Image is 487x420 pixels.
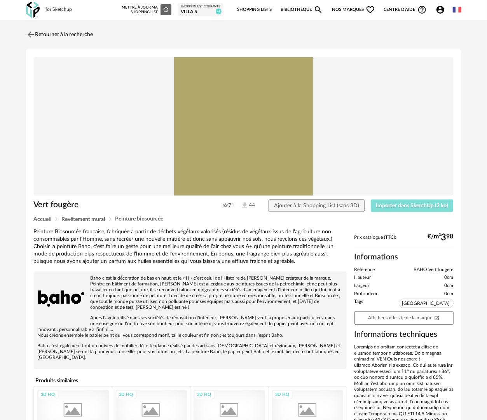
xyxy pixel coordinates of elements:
[269,199,365,212] button: Ajouter à la Shopping List (sans 3D)
[162,8,169,12] span: Refresh icon
[181,9,220,15] div: VILLA 5
[414,267,454,273] span: BAHO Vert fougère
[453,5,461,14] img: fr
[46,7,72,13] div: for Sketchup
[38,275,84,322] img: brand logo
[417,5,427,14] span: Help Circle Outline icon
[241,201,255,210] span: 44
[384,5,427,14] span: Centre d'aideHelp Circle Outline icon
[38,343,343,360] p: Baho c’est également tout un univers de mobilier déco tendance réalisé par des artisans [DEMOGRAP...
[34,228,347,265] div: Peinture Biosourcée française, fabriquée à partir de déchets végétaux valorisés (résidus de végét...
[281,2,323,18] a: BibliothèqueMagnify icon
[34,375,347,386] h4: Produits similaires
[332,2,375,18] span: Nos marques
[434,315,440,320] span: Open In New icon
[62,217,105,222] span: Revêtement mural
[38,315,343,338] p: Après l’avoir utilisé dans ses sociétés de rénovation d’intérieur, [PERSON_NAME] veut la proposer...
[34,199,204,210] h1: Vert fougère
[34,57,454,196] img: Product pack shot
[34,217,52,222] span: Accueil
[194,390,215,400] div: 3D HQ
[354,283,370,289] span: Largeur
[354,234,454,247] div: Prix catalogue (TTC):
[181,5,220,9] div: Shopping List courante
[26,2,40,18] img: OXP
[376,203,448,208] span: Importer dans SketchUp (2 ko)
[115,216,164,222] span: Peinture biosourcée
[354,299,363,310] span: Tags
[274,203,360,208] span: Ajouter à la Shopping List (sans 3D)
[116,390,137,400] div: 3D HQ
[223,202,234,209] span: 71
[445,291,454,297] span: 0cm
[314,5,323,14] span: Magnify icon
[436,5,449,14] span: Account Circle icon
[34,216,454,222] div: Breadcrumb
[354,267,375,273] span: Référence
[241,201,249,210] img: Téléchargements
[354,275,371,281] span: Hauteur
[366,5,375,14] span: Heart Outline icon
[354,329,454,339] h3: Informations techniques
[436,5,445,14] span: Account Circle icon
[38,275,343,310] p: Baho c’est la décoration de bas en haut, et le « H » c’est celui de l’Histoire de [PERSON_NAME] c...
[272,390,293,400] div: 3D HQ
[38,390,59,400] div: 3D HQ
[445,283,454,289] span: 0cm
[354,311,454,325] a: Afficher sur le site de la marqueOpen In New icon
[441,235,447,240] span: 3
[26,30,35,39] img: svg+xml;base64,PHN2ZyB3aWR0aD0iMjQiIGhlaWdodD0iMjQiIHZpZXdCb3g9IjAgMCAyNCAyNCIgZmlsbD0ibm9uZSIgeG...
[122,4,171,15] div: Mettre à jour ma Shopping List
[181,5,220,15] a: Shopping List courante VILLA 5 49
[399,299,454,308] span: [GEOGRAPHIC_DATA]
[428,235,454,240] div: €/m² 98
[354,291,378,297] span: Profondeur
[237,2,272,18] a: Shopping Lists
[216,9,222,14] span: 49
[445,275,454,281] span: 0cm
[371,199,454,212] button: Importer dans SketchUp (2 ko)
[354,252,454,262] h2: Informations
[26,26,93,43] a: Retourner à la recherche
